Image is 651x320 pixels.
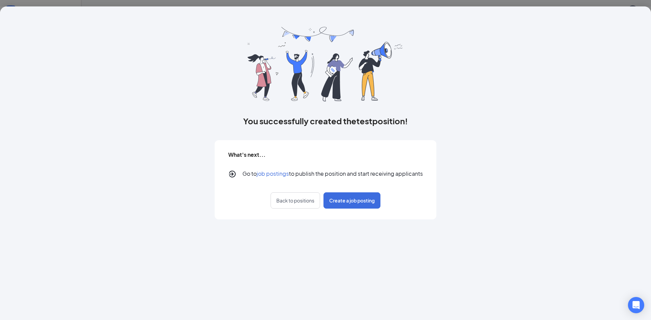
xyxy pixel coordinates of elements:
h3: You successfully created thetestposition! [243,115,408,127]
span: Back to positions [276,197,314,204]
span: job postings [257,170,289,177]
button: Back to positions [271,192,320,209]
span: Create a job posting [329,197,375,204]
p: Go to to publish the position and start receiving applicants [242,170,423,178]
div: Open Intercom Messenger [628,297,644,313]
h5: What's next... [228,151,265,158]
img: success_banner [248,27,403,102]
svg: Logout [228,170,236,178]
button: Create a job posting [323,192,380,209]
